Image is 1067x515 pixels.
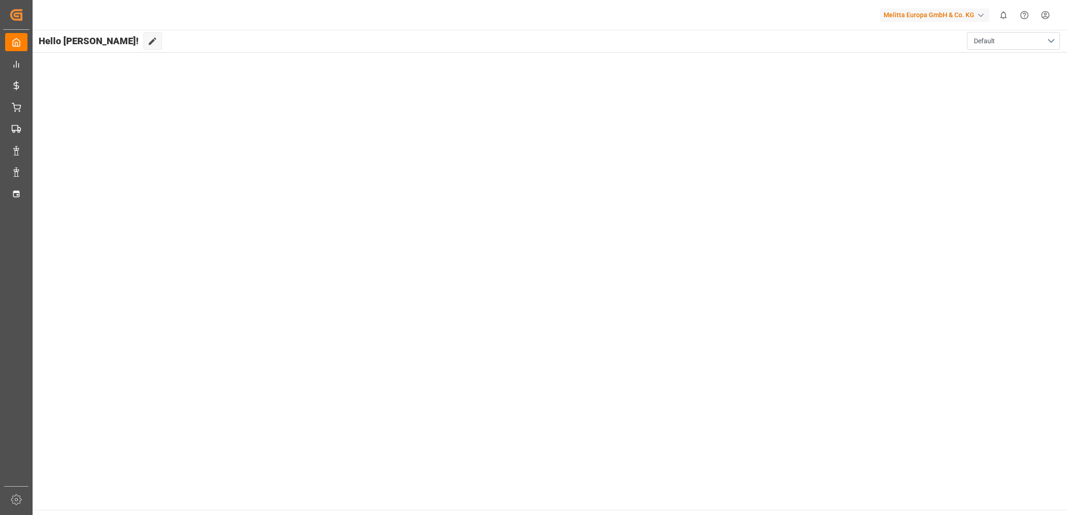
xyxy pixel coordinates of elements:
button: Melitta Europa GmbH & Co. KG [880,6,993,24]
span: Hello [PERSON_NAME]! [39,32,139,50]
div: Melitta Europa GmbH & Co. KG [880,8,989,22]
button: Help Center [1014,5,1035,26]
button: show 0 new notifications [993,5,1014,26]
button: open menu [967,32,1060,50]
span: Default [974,36,995,46]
